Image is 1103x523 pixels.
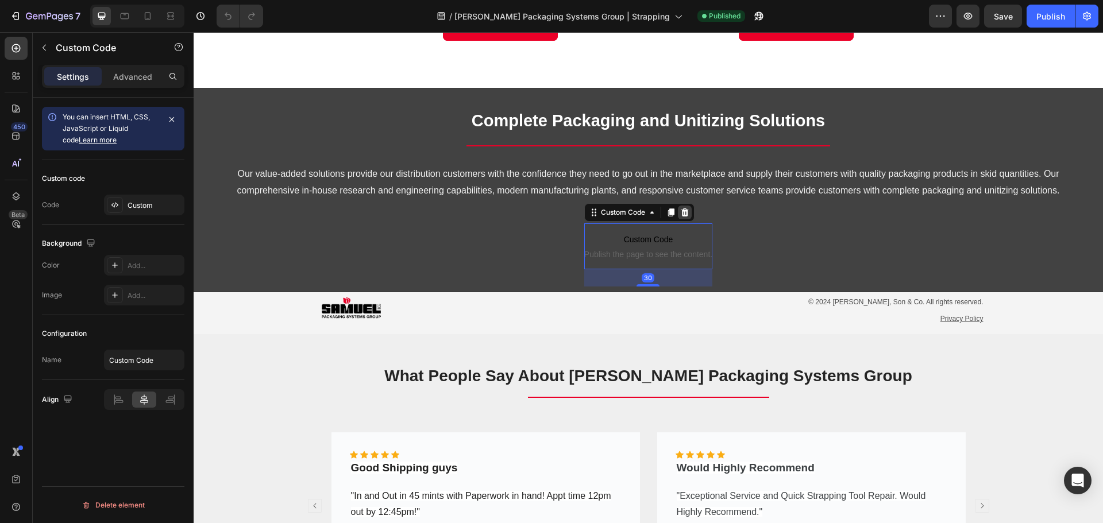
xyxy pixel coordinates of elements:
[44,137,866,163] span: Our value-added solutions provide our distribution customers with the confidence they need to go ...
[405,175,454,185] div: Custom Code
[128,261,182,271] div: Add...
[483,459,732,485] span: "Exceptional Service and Quick Strapping Tool Repair. Would Highly Recommend."
[119,260,196,291] img: Alt Image
[157,459,418,485] span: "In and Out in 45 mints with Paperwork in hand! Appt time 12pm out by 12:45pm!"
[984,5,1022,28] button: Save
[391,200,519,214] span: Custom Code
[42,260,60,270] div: Color
[75,9,80,23] p: 7
[113,71,152,83] p: Advanced
[747,281,790,290] a: Privacy Policy
[483,429,621,441] span: Would Highly Recommend
[747,282,790,290] u: Privacy Policy
[448,241,461,250] div: 30
[709,11,741,21] span: Published
[42,355,61,365] div: Name
[191,335,718,352] span: What People Say About [PERSON_NAME] Packaging Systems Group
[217,5,263,28] div: Undo/Redo
[42,173,85,184] div: Custom code
[11,122,28,131] div: 450
[157,429,264,441] span: Good Shipping guys
[5,5,86,28] button: 7
[615,266,789,274] span: © 2024 [PERSON_NAME], Son & Co. All rights reserved.
[1064,467,1092,494] div: Open Intercom Messenger
[278,79,632,98] strong: Complete Packaging and Unitizing Solutions
[63,113,150,144] span: You can insert HTML, CSS, JavaScript or Liquid code
[42,328,87,339] div: Configuration
[9,210,28,219] div: Beta
[128,290,182,301] div: Add...
[112,464,130,483] button: Carousel Back Arrow
[391,216,519,228] span: Publish the page to see the content.
[454,10,670,22] span: [PERSON_NAME] Packaging Systems Group | Strapping
[42,236,98,251] div: Background
[128,200,182,211] div: Custom
[994,11,1013,21] span: Save
[57,71,89,83] p: Settings
[42,290,62,300] div: Image
[194,32,1103,523] iframe: Design area
[1027,5,1075,28] button: Publish
[56,41,153,55] p: Custom Code
[42,200,59,210] div: Code
[82,498,145,512] div: Delete element
[449,10,452,22] span: /
[780,464,798,483] button: Carousel Next Arrow
[79,135,117,144] a: Learn more
[42,496,184,514] button: Delete element
[42,392,75,408] div: Align
[1036,10,1065,22] div: Publish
